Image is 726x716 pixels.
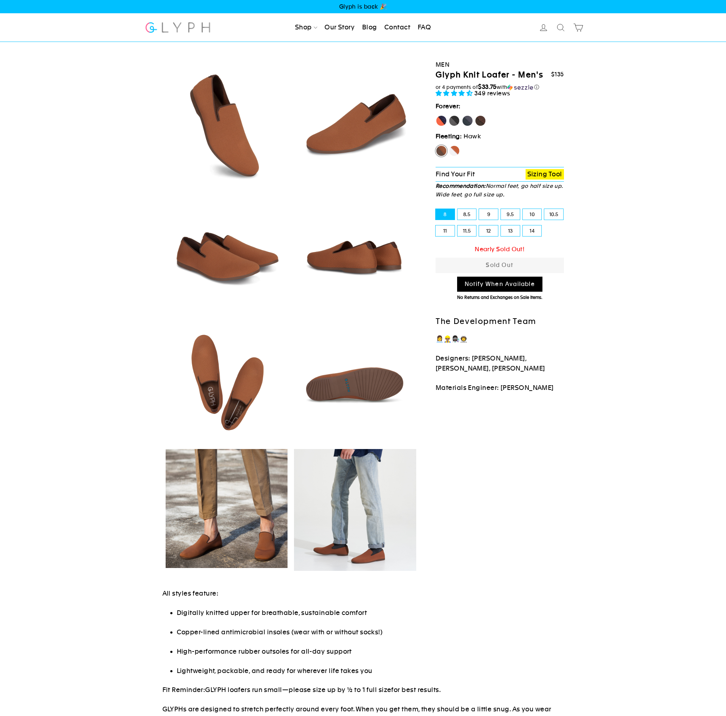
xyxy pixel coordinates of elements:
[474,90,511,97] span: 349 reviews
[479,209,498,220] label: 9
[162,589,219,597] span: All styles feature:
[544,209,563,220] label: 10.5
[436,115,447,127] label: [PERSON_NAME]
[436,70,543,80] h1: Glyph Knit Loafer - Men's
[464,133,481,140] span: Hawk
[457,277,542,292] a: Notify When Available
[523,209,542,220] label: 10
[457,209,476,220] label: 8.5
[436,316,564,327] h2: The Development Team
[457,225,476,236] label: 11.5
[436,102,461,110] strong: Forever:
[166,192,288,314] img: Hawk
[501,225,520,236] label: 13
[449,145,460,157] label: Fox
[475,115,486,127] label: Mustang
[551,71,564,78] span: $135
[289,686,391,693] span: please size up by ½ to 1 full size
[294,192,416,314] img: Hawk
[436,170,475,178] span: Find Your Fit
[462,115,473,127] label: Rhino
[507,84,533,91] img: Sezzle
[205,686,289,693] span: GLYPH loafers run small—
[436,90,474,97] span: 4.71 stars
[436,182,564,199] p: Normal feet, go half size up. Wide feet, go full size up.
[166,449,288,568] img: Hawk
[292,20,320,35] a: Shop
[381,20,413,35] a: Contact
[166,63,288,185] img: Hawk
[436,183,486,189] strong: Recommendation:
[436,145,447,157] label: Hawk
[457,295,542,300] span: No Returns and Exchanges on Sale Items.
[294,449,416,571] img: Hawk
[523,225,542,236] label: 14
[322,20,357,35] a: Our Story
[436,133,462,140] strong: Fleeting:
[162,686,205,693] span: Fit Reminder:
[144,18,212,37] img: Glyph
[359,20,380,35] a: Blog
[177,648,352,655] span: High-performance rubber outsoles for all-day support
[415,20,434,35] a: FAQ
[436,209,455,220] label: 8
[486,262,513,268] span: Sold Out
[526,169,564,180] a: Sizing Tool
[436,225,455,236] label: 11
[479,225,498,236] label: 12
[436,83,564,91] div: or 4 payments of with
[177,667,373,674] span: Lightweight, packable, and ready for wherever life takes you
[436,83,564,91] div: or 4 payments of$33.75withSezzle Click to learn more about Sezzle
[436,383,564,393] p: Materials Engineer: [PERSON_NAME]
[501,209,520,220] label: 9.5
[449,115,460,127] label: Panther
[436,334,564,344] p: 👩‍💼👷🏽‍♂️👩🏿‍🔬👨‍🚀
[292,20,434,35] ul: Primary
[294,320,416,443] img: Hawk
[177,628,383,636] span: Copper-lined antimicrobial insoles (wear with or without socks!)
[177,609,367,616] span: Digitally knitted upper for breathable, sustainable comfort
[294,63,416,185] img: Hawk
[436,244,564,254] div: Nearly Sold Out!
[436,60,564,70] div: Men
[391,686,441,693] span: for best results.
[166,320,288,443] img: Hawk
[436,353,564,374] p: Designers: [PERSON_NAME], [PERSON_NAME], [PERSON_NAME]
[478,83,497,90] span: $33.75
[436,258,564,273] button: Sold Out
